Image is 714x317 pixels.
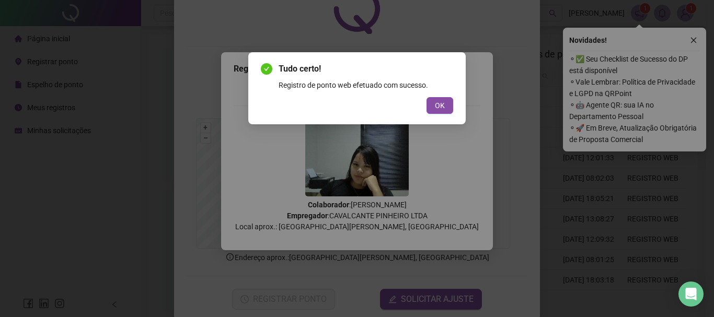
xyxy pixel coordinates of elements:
span: Tudo certo! [279,63,453,75]
div: Open Intercom Messenger [678,281,704,307]
span: OK [435,100,445,111]
span: check-circle [261,63,272,75]
button: OK [427,97,453,114]
div: Registro de ponto web efetuado com sucesso. [279,79,453,91]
